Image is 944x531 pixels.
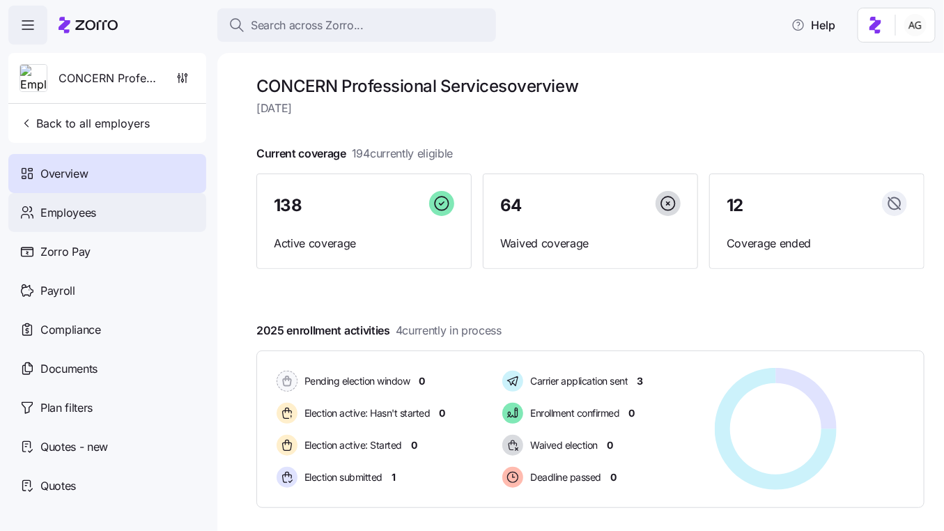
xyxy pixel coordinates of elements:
span: 1 [392,470,396,484]
span: Election submitted [300,470,382,484]
h1: CONCERN Professional Services overview [256,75,924,97]
span: Carrier application sent [526,374,628,388]
a: Payroll [8,271,206,310]
span: Election active: Started [300,438,402,452]
span: Coverage ended [727,235,907,252]
span: 4 currently in process [396,322,502,339]
span: Search across Zorro... [251,17,364,34]
a: Overview [8,154,206,193]
span: Active coverage [274,235,454,252]
span: Back to all employers [20,115,150,132]
span: Plan filters [40,399,93,417]
span: Waived coverage [500,235,681,252]
span: Overview [40,165,88,183]
span: Payroll [40,282,75,300]
span: Help [791,17,835,33]
a: Quotes [8,466,206,505]
span: 12 [727,197,743,214]
a: Plan filters [8,388,206,427]
span: 64 [500,197,522,214]
img: Employer logo [20,65,47,93]
span: 194 currently eligible [352,145,453,162]
button: Search across Zorro... [217,8,496,42]
span: Waived election [526,438,598,452]
span: 0 [607,438,613,452]
span: 138 [274,197,302,214]
span: Employees [40,204,96,222]
span: Enrollment confirmed [526,406,619,420]
span: 2025 enrollment activities [256,322,502,339]
span: 0 [440,406,446,420]
span: Quotes [40,477,76,495]
span: Zorro Pay [40,243,91,261]
span: Election active: Hasn't started [300,406,431,420]
span: Pending election window [300,374,410,388]
a: Employees [8,193,206,232]
span: 0 [411,438,417,452]
span: 3 [637,374,643,388]
button: Help [780,11,846,39]
a: Zorro Pay [8,232,206,271]
span: CONCERN Professional Services [59,70,159,87]
a: Documents [8,349,206,388]
span: Deadline passed [526,470,601,484]
span: 0 [610,470,617,484]
span: [DATE] [256,100,924,117]
span: Documents [40,360,98,378]
span: Current coverage [256,145,453,162]
img: 5fc55c57e0610270ad857448bea2f2d5 [904,14,927,36]
span: Quotes - new [40,438,108,456]
span: 0 [419,374,426,388]
a: Quotes - new [8,427,206,466]
a: Compliance [8,310,206,349]
span: 0 [628,406,635,420]
button: Back to all employers [14,109,155,137]
span: Compliance [40,321,101,339]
